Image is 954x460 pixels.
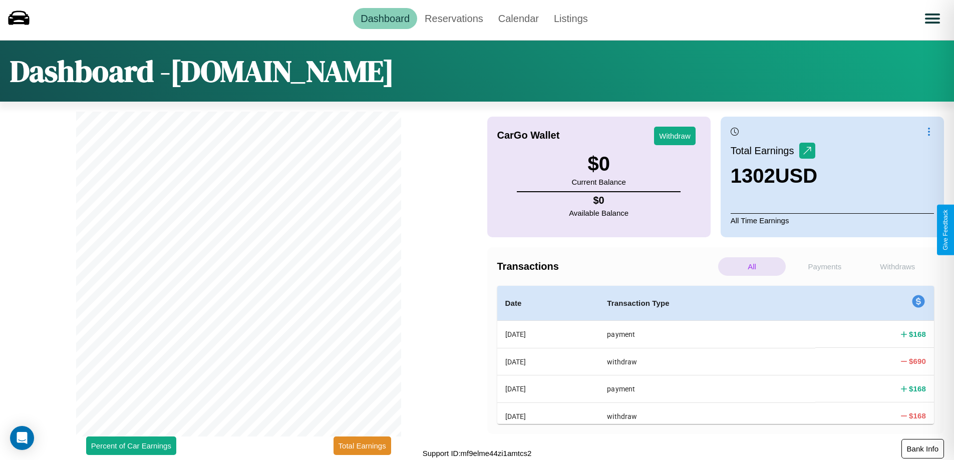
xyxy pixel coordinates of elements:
[909,383,926,394] h4: $ 168
[901,439,944,458] button: Bank Info
[731,213,934,227] p: All Time Earnings
[718,257,786,276] p: All
[731,165,817,187] h3: 1302 USD
[909,410,926,421] h4: $ 168
[864,257,931,276] p: Withdraws
[491,8,546,29] a: Calendar
[423,446,532,460] p: Support ID: mf9elme44zi1amtcs2
[546,8,595,29] a: Listings
[909,329,926,339] h4: $ 168
[942,210,949,250] div: Give Feedback
[731,142,799,160] p: Total Earnings
[599,321,815,348] th: payment
[10,51,394,92] h1: Dashboard - [DOMAIN_NAME]
[791,257,858,276] p: Payments
[497,321,599,348] th: [DATE]
[86,436,176,455] button: Percent of Car Earnings
[654,127,696,145] button: Withdraw
[607,297,807,309] h4: Transaction Type
[417,8,491,29] a: Reservations
[571,153,625,175] h3: $ 0
[353,8,417,29] a: Dashboard
[497,130,560,141] h4: CarGo Wallet
[497,261,716,272] h4: Transactions
[569,195,628,206] h4: $ 0
[918,5,946,33] button: Open menu
[599,348,815,375] th: withdraw
[334,436,391,455] button: Total Earnings
[599,402,815,429] th: withdraw
[569,206,628,220] p: Available Balance
[497,375,599,402] th: [DATE]
[599,375,815,402] th: payment
[505,297,591,309] h4: Date
[10,426,34,450] div: Open Intercom Messenger
[909,356,926,366] h4: $ 690
[497,348,599,375] th: [DATE]
[497,402,599,429] th: [DATE]
[571,175,625,189] p: Current Balance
